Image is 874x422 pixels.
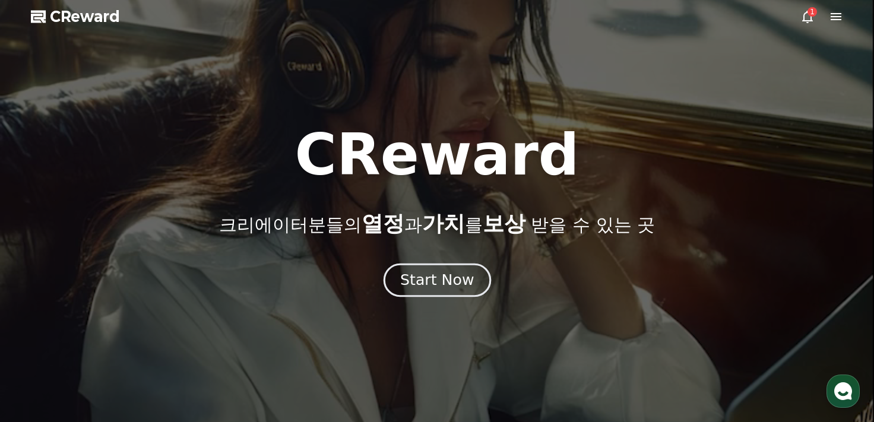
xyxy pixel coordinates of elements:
[294,126,579,183] h1: CReward
[383,263,490,297] button: Start Now
[4,323,78,353] a: 홈
[386,276,489,287] a: Start Now
[78,323,153,353] a: 대화
[50,7,120,26] span: CReward
[800,9,815,24] a: 1
[31,7,120,26] a: CReward
[483,211,525,236] span: 보상
[400,270,474,290] div: Start Now
[37,341,45,351] span: 홈
[807,7,817,17] div: 1
[362,211,404,236] span: 열정
[183,341,198,351] span: 설정
[153,323,228,353] a: 설정
[422,211,465,236] span: 가치
[219,212,655,236] p: 크리에이터분들의 과 를 받을 수 있는 곳
[109,342,123,351] span: 대화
